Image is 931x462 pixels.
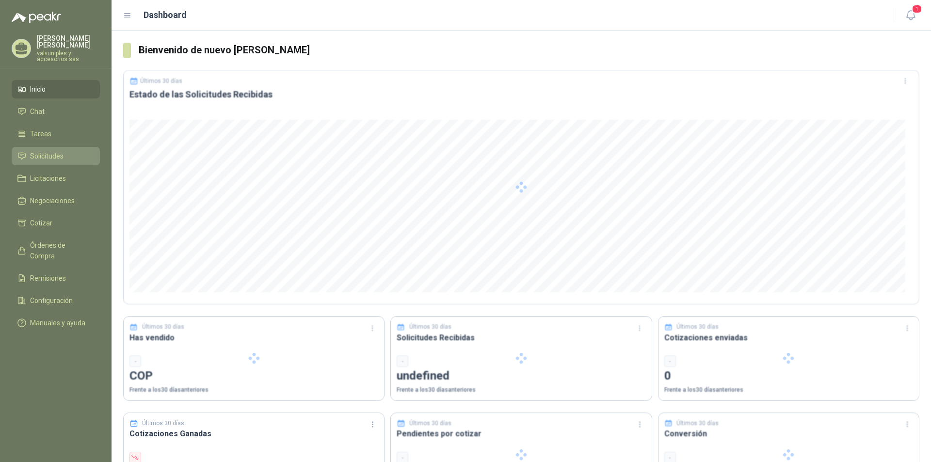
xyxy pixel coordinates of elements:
a: Tareas [12,125,100,143]
a: Solicitudes [12,147,100,165]
a: Licitaciones [12,169,100,188]
p: [PERSON_NAME] [PERSON_NAME] [37,35,100,48]
span: Cotizar [30,218,52,228]
a: Chat [12,102,100,121]
a: Cotizar [12,214,100,232]
p: valvuniples y accesorios sas [37,50,100,62]
h3: Cotizaciones Ganadas [129,428,378,440]
span: Solicitudes [30,151,64,161]
span: Licitaciones [30,173,66,184]
span: Remisiones [30,273,66,284]
span: Chat [30,106,45,117]
a: Inicio [12,80,100,98]
h3: Bienvenido de nuevo [PERSON_NAME] [139,43,919,58]
a: Manuales y ayuda [12,314,100,332]
a: Negociaciones [12,191,100,210]
a: Órdenes de Compra [12,236,100,265]
span: Negociaciones [30,195,75,206]
img: Logo peakr [12,12,61,23]
a: Configuración [12,291,100,310]
span: 1 [912,4,922,14]
span: Manuales y ayuda [30,318,85,328]
a: Remisiones [12,269,100,287]
h1: Dashboard [144,8,187,22]
span: Inicio [30,84,46,95]
button: 1 [902,7,919,24]
span: Configuración [30,295,73,306]
p: Últimos 30 días [142,419,184,428]
span: Tareas [30,128,51,139]
span: Órdenes de Compra [30,240,91,261]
